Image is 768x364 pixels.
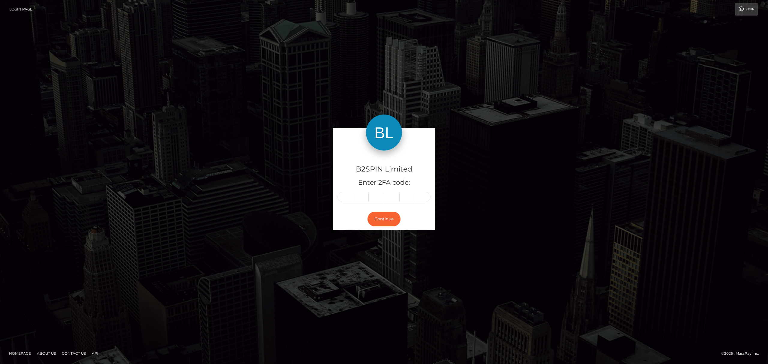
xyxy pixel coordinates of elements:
a: Login [735,3,758,16]
a: Homepage [7,349,33,358]
a: Contact Us [59,349,88,358]
button: Continue [367,212,400,226]
div: © 2025 , MassPay Inc. [721,350,763,357]
h5: Enter 2FA code: [337,178,430,187]
a: API [89,349,101,358]
h4: B2SPIN Limited [337,164,430,175]
a: About Us [34,349,58,358]
img: B2SPIN Limited [366,115,402,151]
a: Login Page [9,3,32,16]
